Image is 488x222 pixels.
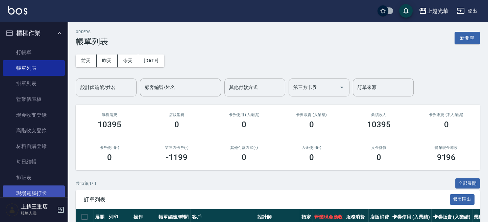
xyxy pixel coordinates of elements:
h5: 上越三重店 [21,203,55,210]
button: 登出 [454,5,480,17]
h2: 店販消費 [151,113,202,117]
a: 高階收支登錄 [3,123,65,138]
h2: 入金使用(-) [286,146,337,150]
a: 帳單列表 [3,60,65,76]
a: 報表匯出 [450,196,475,202]
h3: 10395 [98,120,121,129]
h2: 業績收入 [353,113,404,117]
a: 掛單列表 [3,76,65,91]
h2: 第三方卡券(-) [151,146,202,150]
p: 服務人員 [21,210,55,216]
h3: 0 [174,120,179,129]
span: 訂單列表 [84,196,450,203]
h3: 9196 [437,153,456,162]
h3: 服務消費 [84,113,135,117]
a: 新開單 [455,35,480,41]
button: 全部展開 [455,178,480,189]
h2: 入金儲值 [353,146,404,150]
a: 打帳單 [3,45,65,60]
h3: 0 [309,120,314,129]
button: 櫃檯作業 [3,24,65,42]
a: 材料自購登錄 [3,138,65,154]
h3: 0 [444,120,448,129]
img: Person [5,203,19,217]
h3: 0 [376,153,381,162]
h2: 其他付款方式(-) [219,146,270,150]
div: 上越光華 [427,7,448,15]
h3: 0 [107,153,112,162]
h2: 卡券販賣 (不入業績) [421,113,472,117]
button: save [399,4,413,18]
h3: 10395 [367,120,391,129]
button: 新開單 [455,32,480,44]
h2: 卡券販賣 (入業績) [286,113,337,117]
h3: 0 [242,153,246,162]
a: 每日結帳 [3,154,65,170]
p: 共 13 筆, 1 / 1 [76,180,97,186]
h2: 卡券使用 (入業績) [219,113,270,117]
a: 現金收支登錄 [3,107,65,123]
h3: 0 [242,120,246,129]
button: [DATE] [138,54,164,67]
h3: 帳單列表 [76,37,108,46]
button: 上越光華 [416,4,451,18]
a: 排班表 [3,170,65,185]
a: 營業儀表板 [3,91,65,107]
button: 報表匯出 [450,194,475,205]
button: 今天 [118,54,139,67]
img: Logo [8,6,27,15]
button: 前天 [76,54,97,67]
a: 現場電腦打卡 [3,185,65,201]
button: Open [336,82,347,93]
button: 昨天 [97,54,118,67]
h3: 0 [309,153,314,162]
h3: -1199 [166,153,188,162]
h2: 營業現金應收 [421,146,472,150]
h2: 卡券使用(-) [84,146,135,150]
h2: ORDERS [76,30,108,34]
